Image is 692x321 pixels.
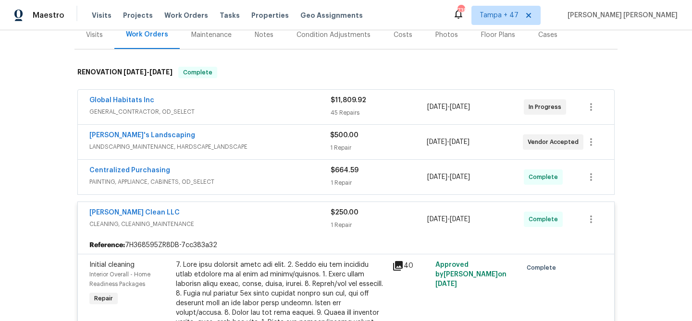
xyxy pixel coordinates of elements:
span: - [427,102,470,112]
span: - [427,214,470,224]
span: [DATE] [427,216,447,223]
span: Complete [529,214,562,224]
span: Projects [123,11,153,20]
span: Initial cleaning [89,262,135,268]
span: [DATE] [449,139,470,145]
div: Maintenance [191,30,232,40]
span: Complete [527,263,560,273]
span: [DATE] [427,174,447,180]
span: Maestro [33,11,64,20]
span: [DATE] [435,281,457,287]
div: Condition Adjustments [297,30,371,40]
span: $500.00 [330,132,358,139]
div: Costs [394,30,412,40]
span: [DATE] [450,174,470,180]
span: Complete [179,68,216,77]
span: [DATE] [427,139,447,145]
span: Properties [251,11,289,20]
span: [DATE] [450,104,470,110]
div: 1 Repair [331,220,427,230]
span: [DATE] [124,69,147,75]
span: Approved by [PERSON_NAME] on [435,262,507,287]
div: Floor Plans [481,30,515,40]
span: In Progress [529,102,565,112]
a: Centralized Purchasing [89,167,170,174]
span: Work Orders [164,11,208,20]
div: Photos [435,30,458,40]
span: Tampa + 47 [480,11,519,20]
span: $664.59 [331,167,358,174]
span: Complete [529,172,562,182]
div: 1 Repair [331,178,427,188]
span: Geo Assignments [300,11,363,20]
div: 735 [457,6,464,15]
span: GENERAL_CONTRACTOR, OD_SELECT [89,107,331,117]
span: PAINTING, APPLIANCE, CABINETS, OD_SELECT [89,177,331,187]
span: [DATE] [450,216,470,223]
div: Cases [538,30,557,40]
h6: RENOVATION [77,67,173,78]
div: 7H368595ZR8DB-7cc383a32 [78,237,614,254]
span: - [427,172,470,182]
span: Tasks [220,12,240,19]
div: Work Orders [126,30,168,39]
span: LANDSCAPING_MAINTENANCE, HARDSCAPE_LANDSCAPE [89,142,330,152]
div: 45 Repairs [331,108,427,118]
span: Interior Overall - Home Readiness Packages [89,272,150,287]
span: - [124,69,173,75]
span: [DATE] [149,69,173,75]
div: 1 Repair [330,143,426,153]
span: Visits [92,11,111,20]
span: $250.00 [331,209,358,216]
span: - [427,137,470,147]
span: [DATE] [427,104,447,110]
span: CLEANING, CLEANING_MAINTENANCE [89,219,331,229]
div: RENOVATION [DATE]-[DATE]Complete [74,57,618,88]
span: [PERSON_NAME] [PERSON_NAME] [564,11,678,20]
span: $11,809.92 [331,97,366,104]
div: Visits [86,30,103,40]
div: 40 [392,260,430,272]
a: Global Habitats Inc [89,97,154,104]
div: Notes [255,30,273,40]
a: [PERSON_NAME]'s Landscaping [89,132,195,139]
b: Reference: [89,240,125,250]
span: Repair [90,294,117,303]
a: [PERSON_NAME] Clean LLC [89,209,180,216]
span: Vendor Accepted [528,137,582,147]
